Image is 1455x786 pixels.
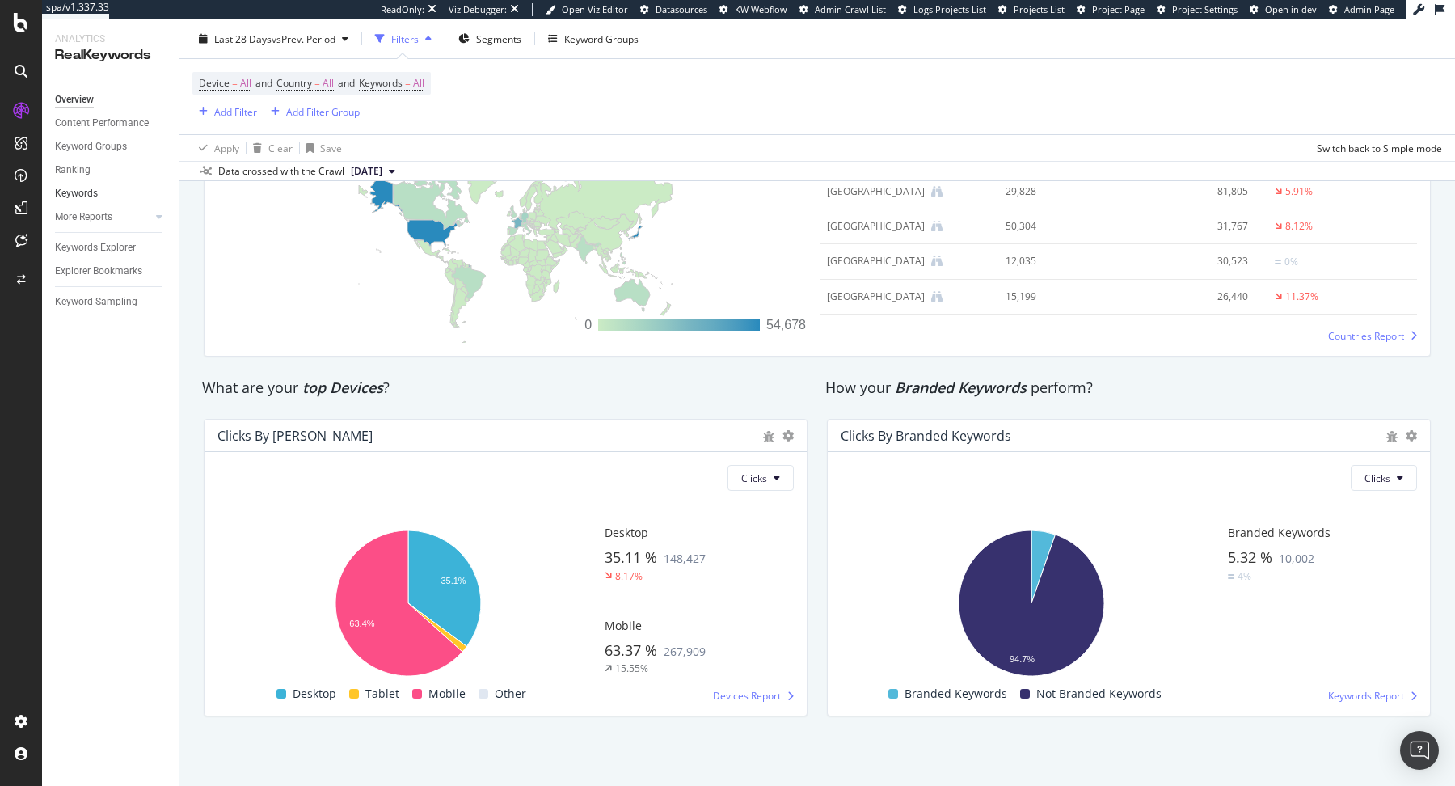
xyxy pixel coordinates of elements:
div: Clicks by [PERSON_NAME] [217,428,373,444]
span: Branded Keywords [895,378,1027,397]
a: Keywords Explorer [55,239,167,256]
div: 26,440 [1125,289,1248,304]
svg: A chart. [841,522,1221,684]
span: top Devices [302,378,383,397]
div: 54,678 [766,315,806,335]
div: 5.91% [1285,184,1313,199]
a: Countries Report [1328,329,1417,343]
div: bug [763,431,774,442]
span: Clicks [1364,471,1390,485]
a: Admin Crawl List [799,3,886,16]
a: Keyword Sampling [55,294,167,311]
div: A chart. [217,522,598,684]
div: 8.17% [615,569,643,583]
img: Equal [1275,260,1281,264]
button: Add Filter Group [264,102,360,121]
div: Keywords [55,185,98,202]
a: Keywords [55,185,167,202]
span: Last 28 Days [214,32,272,45]
div: Switch back to Simple mode [1317,141,1442,154]
button: Clicks [727,465,794,491]
span: 63.37 % [605,640,657,660]
div: How your perform? [825,378,1432,399]
span: Admin Crawl List [815,3,886,15]
button: Apply [192,135,239,161]
button: Segments [452,26,528,52]
div: Apply [214,141,239,154]
span: Admin Page [1344,3,1394,15]
span: KW Webflow [735,3,787,15]
div: Explorer Bookmarks [55,263,142,280]
button: Clicks [1351,465,1417,491]
span: Devices Report [713,689,781,703]
span: 5.32 % [1228,547,1272,567]
span: Mobile [428,684,466,704]
a: Ranking [55,162,167,179]
button: Save [300,135,342,161]
a: Keyword Groups [55,138,167,155]
button: Clear [247,135,293,161]
span: All [240,72,251,95]
a: Datasources [640,3,707,16]
div: Open Intercom Messenger [1400,731,1439,770]
div: Clicks By Branded Keywords [841,428,1011,444]
span: Tablet [365,684,399,704]
a: Logs Projects List [898,3,986,16]
text: 63.4% [349,619,374,628]
span: 148,427 [664,551,706,566]
div: 12,035 [1006,254,1101,268]
button: [DATE] [344,162,402,181]
div: bug [1386,431,1398,442]
span: and [338,76,355,90]
span: Open in dev [1265,3,1317,15]
text: 35.1% [441,575,466,585]
div: 11.37% [1285,289,1318,304]
span: = [232,76,238,90]
span: and [255,76,272,90]
span: Open Viz Editor [562,3,628,15]
div: 4% [1238,569,1251,583]
div: RealKeywords [55,46,166,65]
div: ReadOnly: [381,3,424,16]
span: Device [199,76,230,90]
div: France [827,184,925,199]
span: Keywords Report [1328,689,1404,703]
div: 81,805 [1125,184,1248,199]
div: Filters [391,32,419,45]
button: Last 28 DaysvsPrev. Period [192,26,355,52]
a: Open in dev [1250,3,1317,16]
div: 15.55% [615,661,648,675]
a: Explorer Bookmarks [55,263,167,280]
a: Devices Report [713,689,794,703]
div: 50,304 [1006,219,1101,234]
span: Country [276,76,312,90]
span: Keywords [359,76,403,90]
span: 2025 Apr. 14th [351,164,382,179]
div: Keyword Groups [55,138,127,155]
div: Viz Debugger: [449,3,507,16]
span: 10,002 [1279,551,1314,566]
span: Not Branded Keywords [1036,684,1162,704]
a: Projects List [998,3,1065,16]
span: Countries Report [1328,329,1404,343]
div: Overview [55,91,94,108]
text: 94.7% [1010,653,1035,663]
div: Add Filter Group [286,104,360,118]
span: 267,909 [664,644,706,659]
span: Project Page [1092,3,1145,15]
span: Branded Keywords [1228,525,1331,540]
span: Desktop [293,684,336,704]
span: = [314,76,320,90]
a: Project Settings [1157,3,1238,16]
a: KW Webflow [719,3,787,16]
div: Keyword Sampling [55,294,137,311]
a: Open Viz Editor [546,3,628,16]
div: Germany [827,289,925,304]
img: Equal [1228,574,1234,579]
span: = [405,76,411,90]
div: Italy [827,254,925,268]
span: All [323,72,334,95]
div: More Reports [55,209,112,226]
button: Switch back to Simple mode [1310,135,1442,161]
